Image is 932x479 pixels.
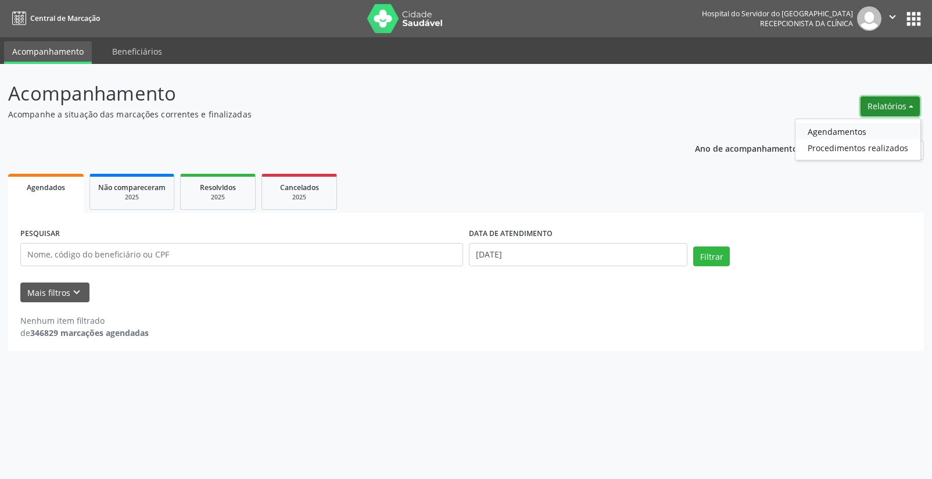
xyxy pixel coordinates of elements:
[760,19,853,28] span: Recepcionista da clínica
[881,6,904,31] button: 
[20,283,89,303] button: Mais filtroskeyboard_arrow_down
[20,243,463,266] input: Nome, código do beneficiário ou CPF
[8,9,100,28] a: Central de Marcação
[30,13,100,23] span: Central de Marcação
[20,327,149,339] div: de
[270,193,328,202] div: 2025
[20,225,60,243] label: PESQUISAR
[70,286,83,299] i: keyboard_arrow_down
[695,141,798,155] p: Ano de acompanhamento
[795,140,920,156] a: Procedimentos realizados
[693,246,730,266] button: Filtrar
[8,79,649,108] p: Acompanhamento
[200,183,236,192] span: Resolvidos
[20,314,149,327] div: Nenhum item filtrado
[27,183,65,192] span: Agendados
[104,41,170,62] a: Beneficiários
[280,183,319,192] span: Cancelados
[98,193,166,202] div: 2025
[886,10,899,23] i: 
[98,183,166,192] span: Não compareceram
[469,225,553,243] label: DATA DE ATENDIMENTO
[795,123,920,140] a: Agendamentos
[30,327,149,338] strong: 346829 marcações agendadas
[861,96,920,116] button: Relatórios
[795,119,921,160] ul: Relatórios
[702,9,853,19] div: Hospital do Servidor do [GEOGRAPHIC_DATA]
[469,243,687,266] input: Selecione um intervalo
[904,9,924,29] button: apps
[8,108,649,120] p: Acompanhe a situação das marcações correntes e finalizadas
[857,6,881,31] img: img
[189,193,247,202] div: 2025
[4,41,92,64] a: Acompanhamento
